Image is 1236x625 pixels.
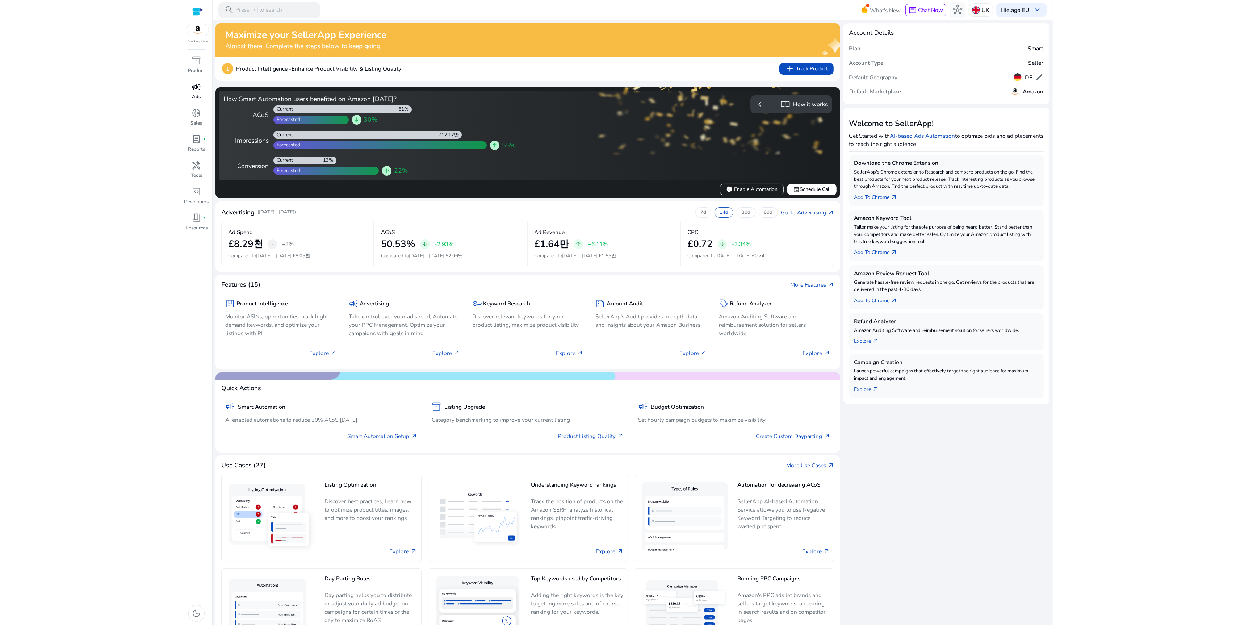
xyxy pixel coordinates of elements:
span: chat [909,7,917,14]
p: Hi [1001,7,1030,13]
div: Current [273,157,293,164]
p: Monitor ASINs, opportunities, track high-demand keywords, and optimize your listings with PI [225,312,337,337]
p: Ad Spend [228,228,253,236]
span: Schedule Call [793,186,831,193]
button: chatChat Now [905,4,946,16]
p: -3.34% [732,241,751,247]
p: UK [982,4,989,16]
p: Take control over your ad spend, Automate your PPC Management, Optimize your campaigns with goals... [349,312,460,337]
span: import_contacts [780,100,790,109]
span: £8.05천 [293,253,310,259]
span: arrow_outward [891,297,897,304]
a: Product Listing Quality [558,432,624,440]
a: inventory_2Product [184,54,210,80]
h5: Default Marketplace [849,88,901,95]
a: Explore [596,547,623,555]
p: SellerApp's Audit provides in depth data and insights about your Amazon Business. [595,312,707,329]
p: Compared to : [381,253,520,260]
p: Day parting helps you to distribute or adjust your daily ad budget on campaigns for certain times... [324,591,417,624]
h2: Maximize your SellerApp Experience [225,29,386,41]
span: What's New [870,4,901,17]
h3: Welcome to SellerApp! [849,119,1044,128]
span: arrow_outward [872,338,879,345]
a: handymanTools [184,159,210,185]
span: arrow_downward [353,117,360,123]
span: Track Product [785,64,828,74]
p: -2.93% [435,241,453,247]
h5: Keyword Research [483,300,530,307]
span: [DATE] - [DATE] [562,253,598,259]
p: Compared to : [534,253,674,260]
h5: Account Type [849,60,884,66]
span: [DATE] - [DATE] [256,253,292,259]
h5: Listing Optimization [324,482,417,494]
span: arrow_outward [700,350,707,356]
h4: How Smart Automation users benefited on Amazon [DATE]? [223,95,525,103]
h5: Understanding Keyword rankings [531,482,623,494]
h5: Product Intelligence [236,300,288,307]
span: handyman [192,161,201,170]
span: arrow_outward [617,433,624,439]
span: event [793,186,800,193]
span: [DATE] - [DATE] [715,253,751,259]
a: More Featuresarrow_outward [791,280,834,289]
p: Amazon's PPC ads let brands and sellers target keywords, appearing in search results and on compe... [737,591,830,624]
p: Adding the right keywords is the key to getting more sales and of course ranking for your keywords. [531,591,623,622]
p: Get Started with to optimize bids and ad placements to reach the right audience [849,132,1044,148]
p: 7d [700,209,706,216]
div: Impressions [223,136,269,145]
span: 52.06% [445,253,462,259]
p: Enhance Product Visibility & Listing Quality [236,64,401,73]
p: Marketplace [188,39,208,44]
span: keyboard_arrow_down [1032,5,1042,14]
span: summarize [595,299,605,308]
span: arrow_outward [617,548,624,555]
span: arrow_outward [828,209,834,216]
span: package [225,299,235,308]
h5: Amazon [1023,88,1044,95]
h5: Automation for decreasing ACoS [737,482,830,494]
span: arrow_outward [411,548,417,555]
p: Explore [556,349,583,357]
h2: £8.29천 [228,238,263,250]
h4: Quick Actions [221,384,261,392]
p: Amazon Auditing Software and reimbursement solution for sellers worldwide. [854,327,1039,334]
h5: Download the Chrome Extension [854,160,1039,166]
span: sell [719,299,728,308]
a: code_blocksDevelopers [184,186,210,212]
a: Add To Chrome [854,190,904,201]
span: - [271,239,274,249]
span: arrow_outward [828,282,834,288]
div: Conversion [223,161,269,171]
a: campaignAds [184,80,210,107]
h5: Refund Analyzer [730,300,772,307]
span: arrow_downward [422,241,428,247]
span: dark_mode [192,609,201,618]
span: [DATE] - [DATE] [409,253,444,259]
p: Explore [679,349,707,357]
p: Explore [309,349,337,357]
span: arrow_upward [491,142,498,149]
h4: Almost there! Complete the steps below to keep going! [225,42,386,50]
span: key [472,299,482,308]
p: 14d [720,209,728,216]
span: 30% [364,115,378,124]
span: search [225,5,234,14]
h5: Smart [1028,45,1044,52]
h5: Refund Analyzer [854,318,1039,325]
div: 13% [323,157,336,164]
p: Product [188,67,205,75]
b: Product Intelligence - [236,65,292,72]
h5: Budget Optimization [651,404,704,410]
h4: Account Details [849,29,894,37]
span: / [251,6,258,14]
div: Current [273,132,293,138]
a: Explorearrow_outward [854,382,885,393]
img: Understanding Keyword rankings [432,486,524,550]
p: SellerApp AI-based Automation Service allows you to use Negative Keyword Targeting to reduce wast... [737,497,830,530]
span: add [785,64,795,74]
span: 55% [502,141,516,150]
h5: How it works [793,101,828,108]
p: Track the position of products on the Amazon SERP, analyze historical rankings, pinpoint traffic-... [531,497,623,530]
span: Chat Now [918,6,943,14]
